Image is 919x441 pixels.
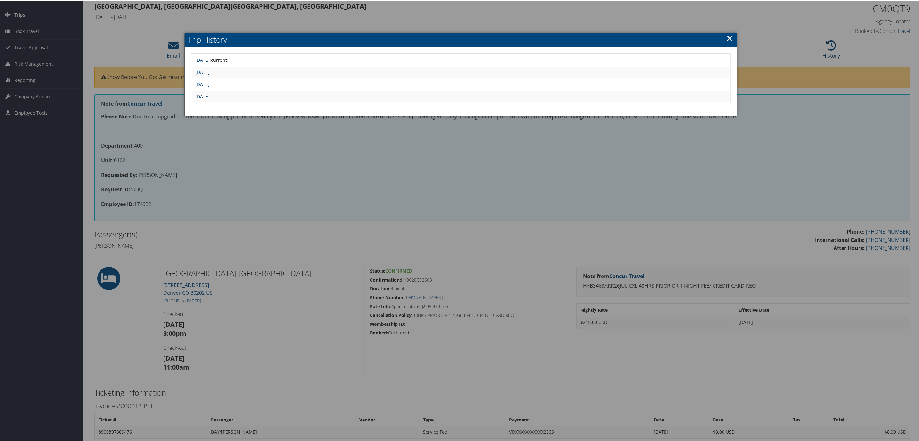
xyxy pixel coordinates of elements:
[726,31,733,44] a: ×
[195,68,210,75] a: [DATE]
[195,81,210,87] a: [DATE]
[195,56,210,62] a: [DATE]
[185,32,737,46] h2: Trip History
[192,54,730,65] td: (current)
[195,93,210,99] a: [DATE]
